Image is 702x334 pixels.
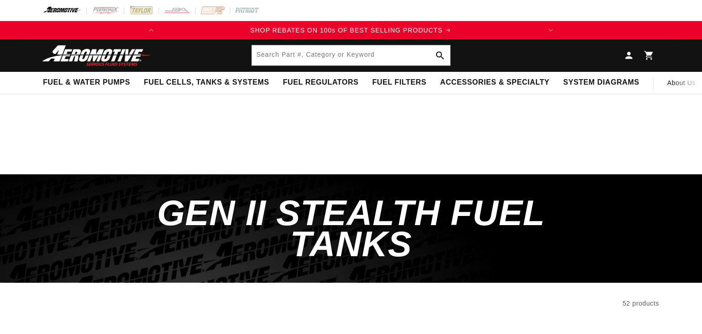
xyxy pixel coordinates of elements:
[542,21,560,39] button: Translation missing: en.sections.announcements.next_announcement
[157,193,545,264] span: Gen II Stealth Fuel Tanks
[556,72,646,93] summary: System Diagrams
[160,25,542,35] div: 1 of 2
[365,72,433,93] summary: Fuel Filters
[40,45,154,66] img: Aeromotive
[372,78,426,87] span: Fuel Filters
[440,78,549,87] span: Accessories & Specialty
[276,72,365,93] summary: Fuel Regulators
[137,72,276,93] summary: Fuel Cells, Tanks & Systems
[563,78,639,87] span: System Diagrams
[160,25,542,35] div: Announcement
[252,45,450,65] input: Search Part #, Category or Keyword
[283,78,358,87] span: Fuel Regulators
[250,27,443,34] span: SHOP REBATES ON 100s OF BEST SELLING PRODUCTS
[36,72,137,93] summary: Fuel & Water Pumps
[144,78,269,87] span: Fuel Cells, Tanks & Systems
[20,21,682,39] slideshow-component: Translation missing: en.sections.announcements.announcement_bar
[43,78,130,87] span: Fuel & Water Pumps
[433,72,556,93] summary: Accessories & Specialty
[622,300,659,307] span: 52 products
[160,25,542,35] a: SHOP REBATES ON 100s OF BEST SELLING PRODUCTS
[142,21,160,39] button: Translation missing: en.sections.announcements.previous_announcement
[430,45,450,65] button: Search Part #, Category or Keyword
[667,79,696,86] span: About Us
